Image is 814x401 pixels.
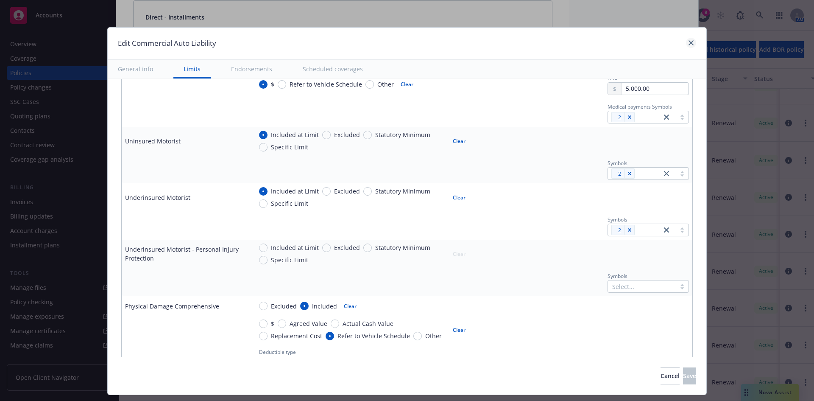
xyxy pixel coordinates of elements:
input: Specific Limit [259,256,268,264]
span: Replacement Cost [271,331,322,340]
input: Agreed Value [278,320,286,328]
input: Statutory Minimum [363,131,372,139]
button: Scheduled coverages [293,59,373,79]
input: Statutory Minimum [363,244,372,252]
input: Included at Limit [259,131,268,139]
input: Excluded [322,131,331,139]
span: Refer to Vehicle Schedule [337,331,410,340]
button: Limits [173,59,211,79]
span: Deductible type [259,348,296,356]
div: Underinsured Motorist - Personal Injury Protection [125,245,245,263]
span: Excluded [334,130,360,139]
span: Specific Limit [271,199,308,208]
button: Clear [448,191,471,203]
span: Excluded [334,187,360,196]
input: Included [300,302,309,310]
input: Excluded [322,244,331,252]
input: Replacement Cost [259,332,268,340]
button: Endorsements [221,59,282,79]
input: Specific Limit [259,143,268,151]
div: Physical Damage Comprehensive [125,302,219,311]
span: Excluded [334,243,360,252]
input: Refer to Vehicle Schedule [278,80,286,89]
span: Actual Cash Value [343,319,393,328]
span: Included at Limit [271,130,319,139]
span: Excluded [271,302,297,311]
button: Clear [396,79,418,90]
span: Other [377,80,394,89]
input: Included at Limit [259,244,268,252]
div: Uninsured Motorist [125,137,181,146]
input: Refer to Vehicle Schedule [326,332,334,340]
span: Agreed Value [290,319,327,328]
input: Specific Limit [259,199,268,208]
span: Specific Limit [271,143,308,151]
h1: Edit Commercial Auto Liability [118,38,216,49]
span: Statutory Minimum [375,187,430,196]
input: $ [259,80,268,89]
input: Statutory Minimum [363,187,372,196]
span: Other [425,331,442,340]
span: Statutory Minimum [375,243,430,252]
input: Other [365,80,374,89]
button: Clear [448,135,471,147]
span: Included at Limit [271,243,319,252]
button: Clear [396,356,418,368]
input: Excluded [322,187,331,196]
input: Included at Limit [259,187,268,196]
input: Actual Cash Value [331,320,339,328]
span: Statutory Minimum [375,130,430,139]
input: Excluded [259,302,268,310]
button: Clear [339,300,362,312]
button: General info [108,59,163,79]
div: Underinsured Motorist [125,193,190,202]
span: Included [312,302,337,311]
button: Clear [448,324,471,336]
span: Included at Limit [271,187,319,196]
span: Refer to Vehicle Schedule [290,80,362,89]
span: $ [271,319,274,328]
input: Other [413,332,422,340]
input: $ [259,320,268,328]
span: $ [271,80,274,89]
span: Specific Limit [271,255,308,264]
